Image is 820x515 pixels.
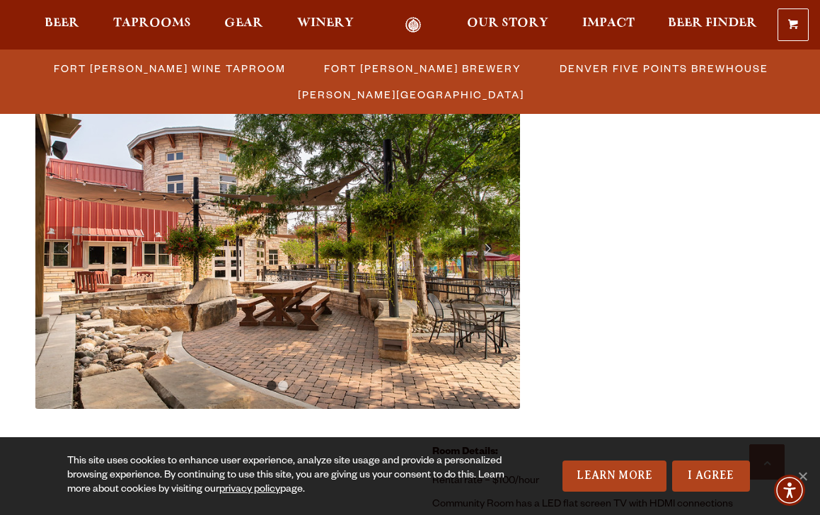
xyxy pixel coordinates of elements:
[386,17,439,33] a: Odell Home
[54,58,286,79] span: Fort [PERSON_NAME] Wine Taproom
[224,18,263,29] span: Gear
[219,485,280,496] a: privacy policy
[316,58,529,79] a: Fort [PERSON_NAME] Brewery
[46,226,88,269] a: Previous
[560,58,768,79] span: Denver Five Points Brewhouse
[35,86,520,410] img: 53877889177_b70381e4db_c
[551,58,775,79] a: Denver Five Points Brewhouse
[668,18,757,29] span: Beer Finder
[562,461,666,492] a: Learn More
[582,18,635,29] span: Impact
[672,461,750,492] a: I Agree
[288,17,363,33] a: Winery
[324,58,521,79] span: Fort [PERSON_NAME] Brewery
[35,17,88,33] a: Beer
[297,18,354,29] span: Winery
[267,381,277,390] a: 1
[298,84,524,105] span: [PERSON_NAME][GEOGRAPHIC_DATA]
[289,84,531,105] a: [PERSON_NAME][GEOGRAPHIC_DATA]
[278,381,288,390] a: 2
[458,17,558,33] a: Our Story
[467,226,509,269] a: Next
[659,17,766,33] a: Beer Finder
[113,18,191,29] span: Taprooms
[45,18,79,29] span: Beer
[774,475,805,506] div: Accessibility Menu
[104,17,200,33] a: Taprooms
[573,17,644,33] a: Impact
[467,18,548,29] span: Our Story
[215,17,272,33] a: Gear
[45,58,293,79] a: Fort [PERSON_NAME] Wine Taproom
[67,455,516,497] div: This site uses cookies to enhance user experience, analyze site usage and provide a personalized ...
